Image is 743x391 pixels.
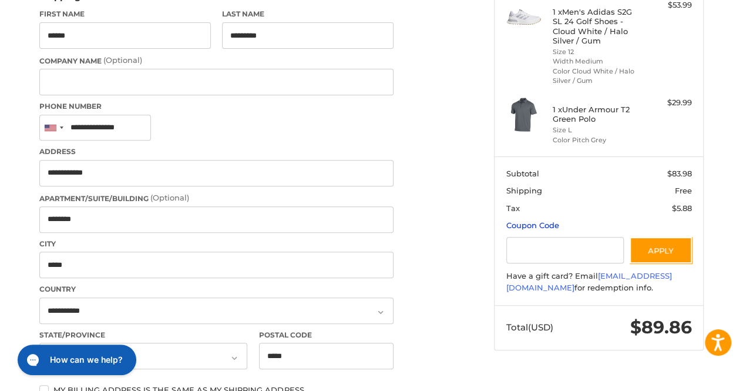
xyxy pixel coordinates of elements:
label: Postal Code [259,330,394,340]
li: Size 12 [553,47,643,57]
span: Tax [506,203,520,213]
div: $29.99 [645,97,692,109]
label: First Name [39,9,211,19]
label: Address [39,146,394,157]
button: Apply [630,237,692,263]
small: (Optional) [150,193,189,202]
h4: 1 x Under Armour T2 Green Polo [553,105,643,124]
h4: 1 x Men's Adidas S2G SL 24 Golf Shoes - Cloud White / Halo Silver / Gum [553,7,643,45]
li: Color Cloud White / Halo Silver / Gum [553,66,643,86]
label: Company Name [39,55,394,66]
label: City [39,239,394,249]
label: Phone Number [39,101,394,112]
input: Gift Certificate or Coupon Code [506,237,624,263]
iframe: Google Customer Reviews [646,359,743,391]
span: $5.88 [672,203,692,213]
iframe: Gorgias live chat messenger [12,340,140,379]
span: Subtotal [506,169,539,178]
li: Width Medium [553,56,643,66]
li: Color Pitch Grey [553,135,643,145]
a: [EMAIL_ADDRESS][DOMAIN_NAME] [506,271,672,292]
span: Total (USD) [506,322,553,333]
li: Size L [553,125,643,135]
span: $89.86 [630,316,692,338]
label: Last Name [222,9,394,19]
label: Apartment/Suite/Building [39,192,394,204]
label: Country [39,284,394,295]
a: Coupon Code [506,220,559,230]
label: State/Province [39,330,247,340]
span: Shipping [506,186,542,195]
div: Have a gift card? Email for redemption info. [506,270,692,293]
span: $83.98 [667,169,692,178]
span: Free [675,186,692,195]
small: (Optional) [103,55,142,65]
div: United States: +1 [40,115,67,141]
